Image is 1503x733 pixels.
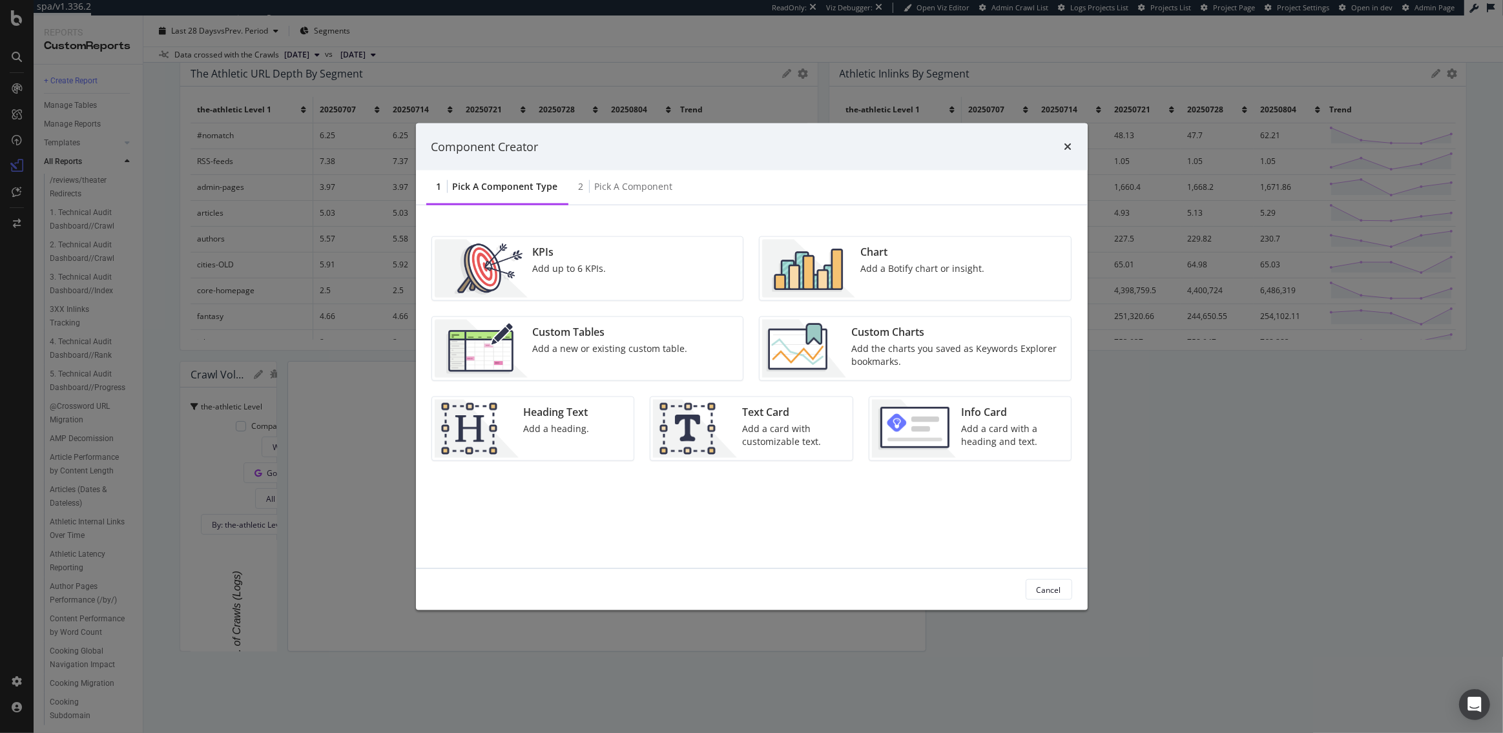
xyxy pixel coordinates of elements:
div: times [1064,138,1072,155]
div: Custom Charts [851,325,1063,340]
div: 1 [437,180,442,193]
button: Cancel [1026,579,1072,600]
div: Add up to 6 KPIs. [533,262,606,275]
div: Cancel [1037,584,1061,595]
img: CzM_nd8v.png [435,320,528,378]
div: Heading Text [524,405,590,420]
div: 2 [579,180,584,193]
div: Add a new or existing custom table. [533,342,688,355]
div: Add a Botify chart or insight. [860,262,984,275]
img: BHjNRGjj.png [762,240,855,298]
div: Pick a Component type [453,180,558,193]
div: Custom Tables [533,325,688,340]
img: __UUOcd1.png [435,240,528,298]
div: modal [416,123,1088,610]
img: CIPqJSrR.png [653,400,737,458]
div: Pick a Component [595,180,673,193]
div: KPIs [533,245,606,260]
div: Text Card [742,405,845,420]
div: Add a heading. [524,422,590,435]
div: Component Creator [431,138,539,155]
img: Chdk0Fza.png [762,320,846,378]
img: 9fcGIRyhgxRLRpur6FCk681sBQ4rDmX99LnU5EkywwAAAAAElFTkSuQmCC [872,400,956,458]
div: Add a card with customizable text. [742,422,845,448]
div: Info Card [961,405,1064,420]
div: Add the charts you saved as Keywords Explorer bookmarks. [851,342,1063,368]
img: CtJ9-kHf.png [435,400,519,458]
div: Chart [860,245,984,260]
div: Open Intercom Messenger [1459,689,1490,720]
div: Add a card with a heading and text. [961,422,1064,448]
